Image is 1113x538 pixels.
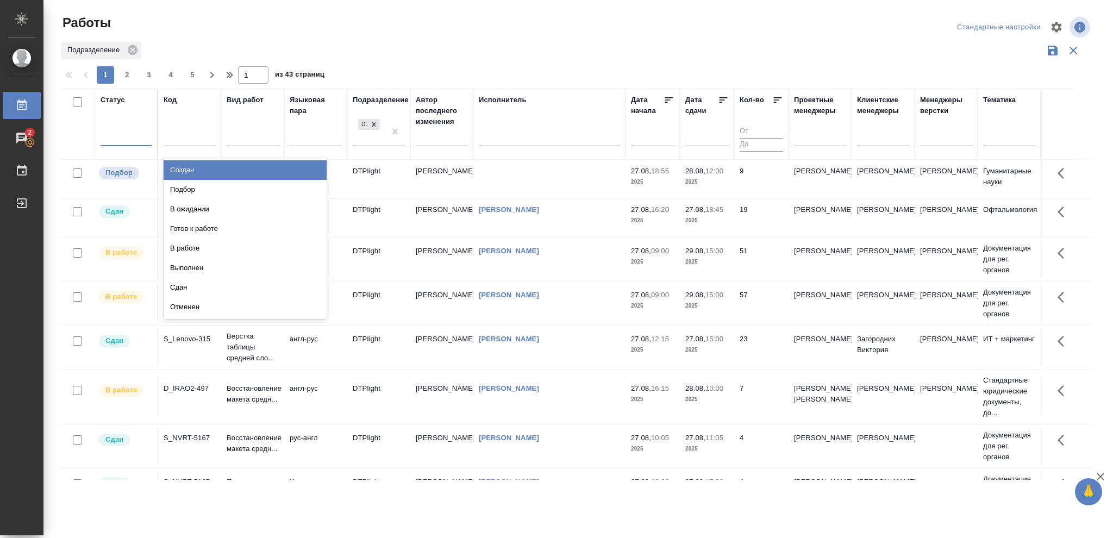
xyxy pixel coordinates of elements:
[705,167,723,175] p: 12:00
[685,335,705,343] p: 27.08,
[118,66,136,84] button: 2
[227,331,279,364] p: Верстка таблицы средней сло...
[357,118,381,132] div: DTPlight
[631,177,674,187] p: 2025
[734,378,789,416] td: 7
[983,243,1035,276] p: Документация для рег. органов
[479,205,539,214] a: [PERSON_NAME]
[347,240,410,278] td: DTPlight
[1079,480,1098,503] span: 🙏
[631,247,651,255] p: 27.08,
[1051,199,1077,225] button: Здесь прячутся важные кнопки
[920,204,972,215] p: [PERSON_NAME]
[920,290,972,301] p: [PERSON_NAME]
[789,240,852,278] td: [PERSON_NAME]
[1043,14,1070,40] span: Настроить таблицу
[852,284,915,322] td: [PERSON_NAME]
[631,291,651,299] p: 27.08,
[1042,40,1063,61] button: Сохранить фильтры
[852,328,915,366] td: Загородних Виктория
[920,95,972,116] div: Менеджеры верстки
[164,297,327,317] div: Отменен
[98,477,152,491] div: Менеджер проверил работу исполнителя, передает ее на следующий этап
[118,70,136,80] span: 2
[410,471,473,509] td: [PERSON_NAME]
[789,427,852,465] td: [PERSON_NAME]
[1051,427,1077,453] button: Здесь прячутся важные кнопки
[789,199,852,237] td: [PERSON_NAME]
[275,68,324,84] span: из 43 страниц
[1051,240,1077,266] button: Здесь прячутся важные кнопки
[347,160,410,198] td: DTPlight
[162,66,179,84] button: 4
[631,394,674,405] p: 2025
[164,180,327,199] div: Подбор
[685,478,705,486] p: 27.08,
[651,434,669,442] p: 10:05
[685,434,705,442] p: 27.08,
[852,427,915,465] td: [PERSON_NAME]
[705,384,723,392] p: 10:00
[1051,471,1077,497] button: Здесь прячутся важные кнопки
[164,383,216,394] div: D_IRAO2-497
[347,199,410,237] td: DTPlight
[685,95,718,116] div: Дата сдачи
[705,335,723,343] p: 15:00
[347,328,410,366] td: DTPlight
[98,334,152,348] div: Менеджер проверил работу исполнителя, передает ее на следующий этап
[685,345,729,355] p: 2025
[651,205,669,214] p: 16:20
[651,335,669,343] p: 12:15
[105,167,133,178] p: Подбор
[410,240,473,278] td: [PERSON_NAME]
[164,239,327,258] div: В работе
[347,378,410,416] td: DTPlight
[105,434,123,445] p: Сдан
[740,125,783,139] input: От
[358,119,368,130] div: DTPlight
[416,95,468,127] div: Автор последнего изменения
[789,284,852,322] td: [PERSON_NAME]
[705,247,723,255] p: 15:00
[105,291,137,302] p: В работе
[983,166,1035,187] p: Гуманитарные науки
[479,95,527,105] div: Исполнитель
[734,240,789,278] td: 51
[1051,160,1077,186] button: Здесь прячутся важные кнопки
[1070,17,1092,37] span: Посмотреть информацию
[685,215,729,226] p: 2025
[734,284,789,322] td: 57
[98,290,152,304] div: Исполнитель выполняет работу
[983,474,1035,506] p: Документация для рег. органов
[954,19,1043,36] div: split button
[631,205,651,214] p: 27.08,
[740,95,764,105] div: Кол-во
[852,471,915,509] td: [PERSON_NAME]
[410,378,473,416] td: [PERSON_NAME]
[789,328,852,366] td: [PERSON_NAME]
[184,66,201,84] button: 5
[164,334,216,345] div: S_Lenovo-315
[705,478,723,486] p: 17:00
[631,345,674,355] p: 2025
[347,471,410,509] td: DTPlight
[651,167,669,175] p: 18:55
[734,328,789,366] td: 23
[140,70,158,80] span: 3
[920,334,972,345] p: [PERSON_NAME]
[284,328,347,366] td: англ-рус
[734,199,789,237] td: 19
[734,471,789,509] td: 4
[98,204,152,219] div: Менеджер проверил работу исполнителя, передает ее на следующий этап
[98,383,152,398] div: Исполнитель выполняет работу
[651,247,669,255] p: 09:00
[794,95,846,116] div: Проектные менеджеры
[631,384,651,392] p: 27.08,
[734,427,789,465] td: 4
[105,385,137,396] p: В работе
[479,478,539,486] a: [PERSON_NAME]
[651,384,669,392] p: 16:15
[479,335,539,343] a: [PERSON_NAME]
[734,160,789,198] td: 9
[1075,478,1102,505] button: 🙏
